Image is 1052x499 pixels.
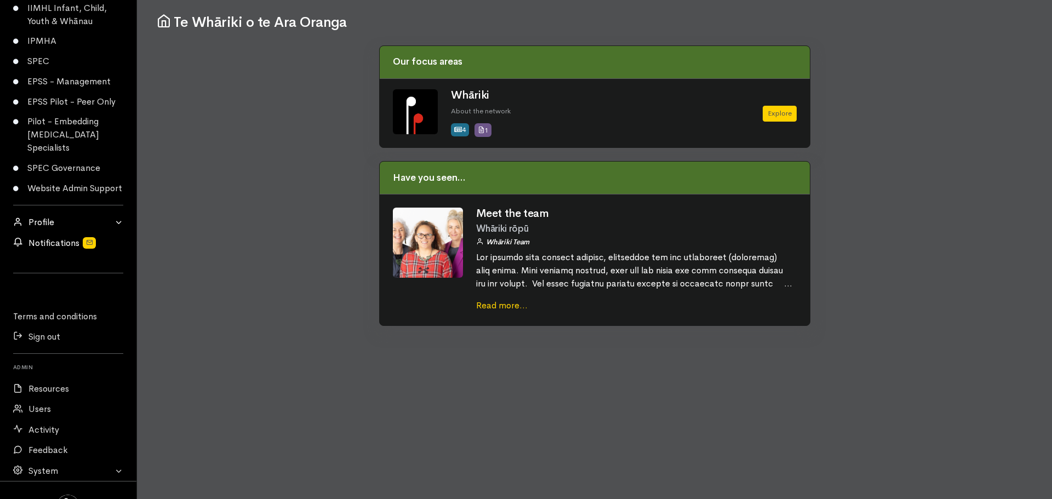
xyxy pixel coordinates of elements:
h6: Admin [13,360,123,374]
h1: Te Whāriki o te Ara Oranga [157,13,1032,31]
a: Whāriki [451,88,489,102]
div: Have you seen... [380,162,810,194]
a: Read more... [476,300,528,311]
div: Our focus areas [380,46,810,79]
a: Explore [763,106,797,122]
img: Whariki%20Icon_Icon_Tile.png [393,89,438,134]
iframe: LinkedIn Embedded Content [47,280,90,293]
